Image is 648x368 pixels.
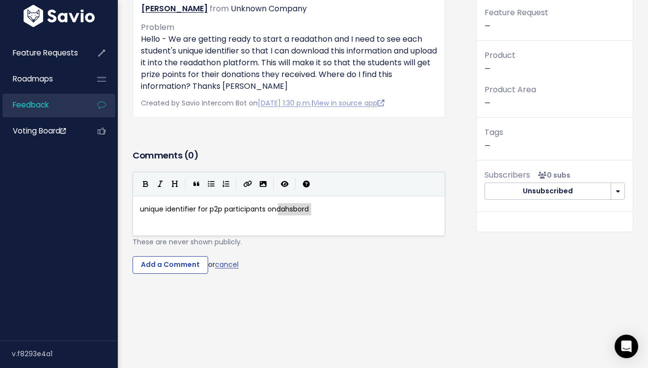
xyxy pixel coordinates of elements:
[477,6,633,41] div: —
[534,170,570,180] span: <p><strong>Subscribers</strong><br><br> No subscribers yet<br> </p>
[141,33,437,92] p: Hello - We are getting ready to start a readathon and I need to see each student's unique identif...
[231,2,307,16] div: Unknown Company
[218,177,233,191] button: Numbered List
[273,178,274,190] i: |
[276,204,309,214] span: dahsbord
[140,204,311,214] span: unique identifier for p2p participants on
[295,178,296,190] i: |
[485,50,515,61] span: Product
[167,177,182,191] button: Heading
[141,3,208,14] a: [PERSON_NAME]
[615,335,638,358] div: Open Intercom Messenger
[2,42,81,64] a: Feature Requests
[141,22,174,33] span: Problem
[13,126,66,136] span: Voting Board
[485,127,503,138] span: Tags
[188,149,194,161] span: 0
[138,177,153,191] button: Bold
[210,3,229,14] span: from
[13,48,78,58] span: Feature Requests
[258,98,311,108] a: [DATE] 1:30 p.m.
[133,149,445,162] h3: Comments ( )
[485,7,548,18] span: Feature Request
[185,178,186,190] i: |
[189,177,204,191] button: Quote
[256,177,270,191] button: Import an image
[21,4,97,26] img: logo-white.9d6f32f41409.svg
[485,169,530,181] span: Subscribers
[240,177,256,191] button: Create Link
[215,260,239,269] a: cancel
[133,256,445,274] div: or
[485,84,536,95] span: Product Area
[141,98,384,108] span: Created by Savio Intercom Bot on |
[277,177,292,191] button: Toggle Preview
[2,120,81,142] a: Voting Board
[13,74,53,84] span: Roadmaps
[485,83,625,109] p: —
[236,178,237,190] i: |
[485,183,611,200] button: Unsubscribed
[13,100,49,110] span: Feedback
[299,177,314,191] button: Markdown Guide
[204,177,218,191] button: Generic List
[133,256,208,274] input: Add a Comment
[485,126,625,152] p: —
[2,94,81,116] a: Feedback
[153,177,167,191] button: Italic
[2,68,81,90] a: Roadmaps
[313,98,384,108] a: View in source app
[12,341,118,367] div: v.f8293e4a1
[133,237,242,247] span: These are never shown publicly.
[485,49,625,75] p: —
